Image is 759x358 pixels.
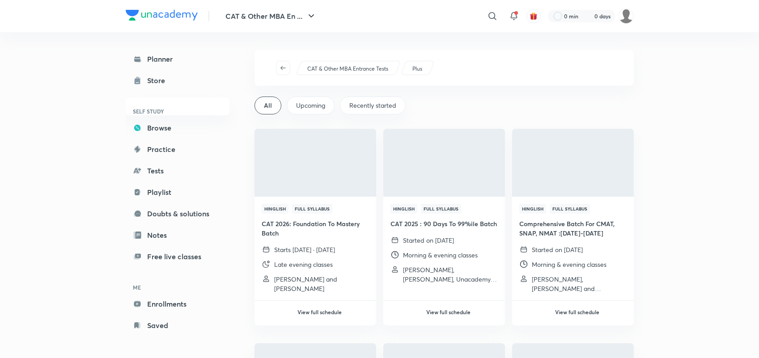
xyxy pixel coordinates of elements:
h6: View full schedule [426,308,471,316]
img: Thumbnail [511,128,635,197]
h6: View full schedule [555,308,599,316]
img: play [417,309,424,316]
a: Saved [126,316,229,334]
span: Hinglish [262,204,288,214]
img: avatar [530,12,538,20]
a: Browse [126,119,229,137]
img: play [288,309,296,316]
a: Company Logo [126,10,198,23]
a: ThumbnailHinglishFull SyllabusComprehensive Batch For CMAT, SNAP, NMAT :[DATE]-[DATE]Started on [... [512,129,634,300]
p: Ravi Kumar and Amit Deepak Rohra [274,274,369,293]
h6: SELF STUDY [126,104,229,119]
button: CAT & Other MBA En ... [220,7,322,25]
p: Morning & evening classes [532,260,606,269]
p: Started on [DATE] [532,245,583,254]
h4: CAT 2026: Foundation To Mastery Batch [262,219,369,238]
a: Store [126,72,229,89]
img: Thumbnail [382,128,506,197]
h6: ME [126,280,229,295]
span: All [264,101,272,110]
p: Started on [DATE] [403,236,454,245]
button: avatar [526,9,541,23]
h4: Comprehensive Batch For CMAT, SNAP, NMAT :[DATE]-[DATE] [519,219,627,238]
span: Hinglish [390,204,417,214]
a: Doubts & solutions [126,205,229,223]
img: Coolm [619,8,634,24]
span: Full Syllabus [421,204,461,214]
p: Morning & evening classes [403,250,478,260]
a: Planner [126,50,229,68]
h6: View full schedule [297,308,342,316]
a: ThumbnailHinglishFull SyllabusCAT 2026: Foundation To Mastery BatchStarts [DATE] · [DATE]Late eve... [254,129,376,300]
p: CAT & Other MBA Entrance Tests [307,65,388,73]
a: ThumbnailHinglishFull SyllabusCAT 2025 : 90 Days To 99%ile BatchStarted on [DATE]Morning & evenin... [383,129,505,291]
img: streak [584,12,593,21]
img: Company Logo [126,10,198,21]
span: Recently started [349,101,396,110]
span: Full Syllabus [292,204,332,214]
span: Full Syllabus [550,204,590,214]
span: Hinglish [519,204,546,214]
div: Store [147,75,170,86]
p: Lokesh Agarwal, Deepika Awasthi and Ronakkumar Shah [532,274,627,293]
a: Enrollments [126,295,229,313]
span: Upcoming [296,101,325,110]
p: Plus [412,65,422,73]
a: Practice [126,140,229,158]
a: Plus [411,65,424,73]
p: Starts [DATE] · [DATE] [274,245,335,254]
img: play [546,309,553,316]
a: Notes [126,226,229,244]
p: Lokesh Agarwal, Ravi Kumar, Unacademy CAT & Other MBA Entrance Tests and 1 more [403,265,498,284]
p: Late evening classes [274,260,333,269]
a: Playlist [126,183,229,201]
a: Tests [126,162,229,180]
img: Thumbnail [253,128,377,197]
a: Free live classes [126,248,229,265]
h4: CAT 2025 : 90 Days To 99%ile Batch [390,219,498,228]
a: CAT & Other MBA Entrance Tests [305,65,390,73]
